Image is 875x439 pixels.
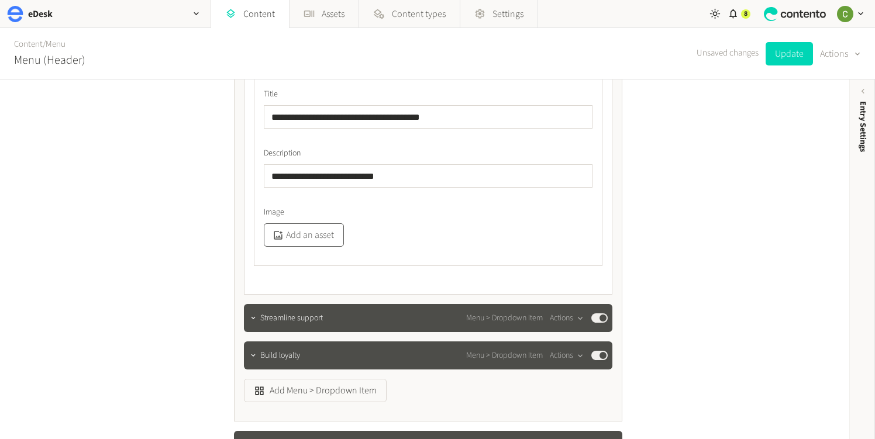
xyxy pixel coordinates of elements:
[550,348,584,362] button: Actions
[264,88,278,101] span: Title
[820,42,861,65] button: Actions
[766,42,813,65] button: Update
[46,38,66,50] a: Menu
[14,38,43,50] a: Content
[697,47,759,60] span: Unsaved changes
[244,379,387,402] button: Add Menu > Dropdown Item
[264,223,344,247] button: Add an asset
[43,38,46,50] span: /
[264,147,301,160] span: Description
[264,206,284,219] span: Image
[550,311,584,325] button: Actions
[260,312,323,324] span: Streamline support
[14,51,85,69] h2: Menu (Header)
[466,350,543,362] span: Menu > Dropdown Item
[466,312,543,324] span: Menu > Dropdown Item
[28,7,53,21] h2: eDesk
[744,9,747,19] span: 8
[7,6,23,22] img: eDesk
[857,101,869,152] span: Entry Settings
[392,7,446,21] span: Content types
[260,350,300,362] span: Build loyalty
[492,7,523,21] span: Settings
[837,6,853,22] img: Chloe Ryan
